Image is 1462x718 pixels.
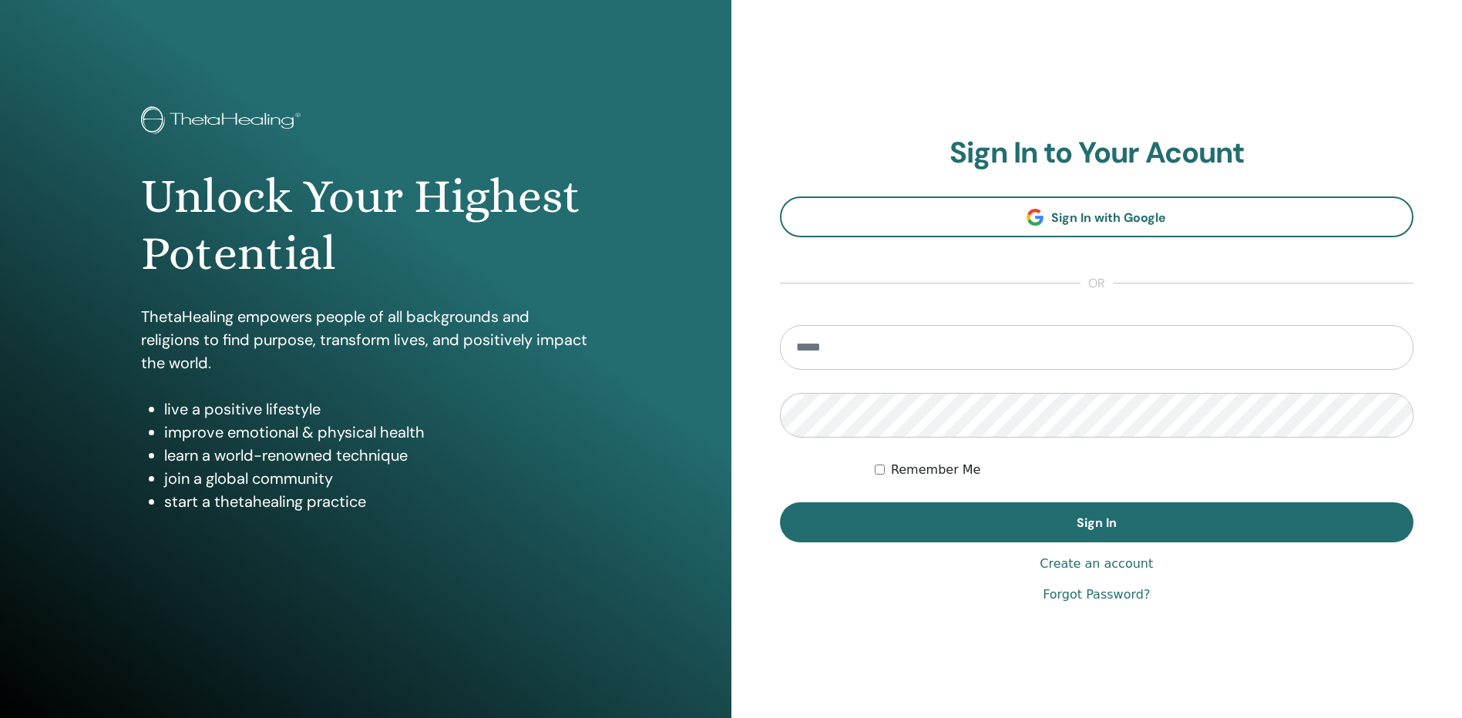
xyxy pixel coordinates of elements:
[780,136,1414,171] h2: Sign In to Your Acount
[164,467,590,490] li: join a global community
[1051,210,1166,226] span: Sign In with Google
[780,196,1414,237] a: Sign In with Google
[875,461,1413,479] div: Keep me authenticated indefinitely or until I manually logout
[164,490,590,513] li: start a thetahealing practice
[1077,515,1117,531] span: Sign In
[1081,274,1113,293] span: or
[164,421,590,444] li: improve emotional & physical health
[1043,585,1150,604] a: Forgot Password?
[780,502,1414,542] button: Sign In
[141,305,590,374] p: ThetaHealing empowers people of all backgrounds and religions to find purpose, transform lives, a...
[164,398,590,421] li: live a positive lifestyle
[891,461,981,479] label: Remember Me
[164,444,590,467] li: learn a world-renowned technique
[1040,555,1153,573] a: Create an account
[141,168,590,283] h1: Unlock Your Highest Potential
